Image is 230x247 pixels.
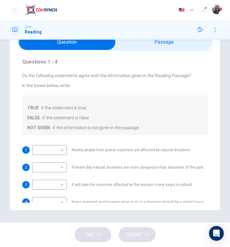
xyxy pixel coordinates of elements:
div: Open Intercom Messenger [209,226,224,241]
span: Mostly people from poorer countries are affected by natural disasters [72,148,190,152]
h4: Questions 1 - 4 [22,58,208,66]
span: CEFR [25,25,31,29]
img: ELTC logo [25,4,57,16]
button: open mobile menu [10,5,20,15]
span: Present-day natural disasters are more dangerous than disasters of the past [72,165,203,170]
span: 1 [25,148,27,152]
span: Do the following statements agree with the information given in the Reading Passage? In the boxes... [22,73,208,88]
img: Profile picture [212,4,222,14]
span: 4 [25,200,27,204]
span: 2 [25,165,27,170]
span: if the statement is true [41,105,86,110]
span: It will take the countries affected by the tsunami many years to rebuild [72,183,192,187]
span: TRUE [27,105,39,110]
span: FALSE [27,115,40,120]
span: if the statement is false [42,115,89,120]
span: Being prepared and knowing what to do in a disaster should be a global issue [72,200,203,204]
img: en [178,8,185,12]
span: NOT GIVEN [27,125,50,130]
span: if the information is not given in the passage [53,125,139,130]
span: 3 [25,183,27,187]
h1: Reading [25,29,42,34]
